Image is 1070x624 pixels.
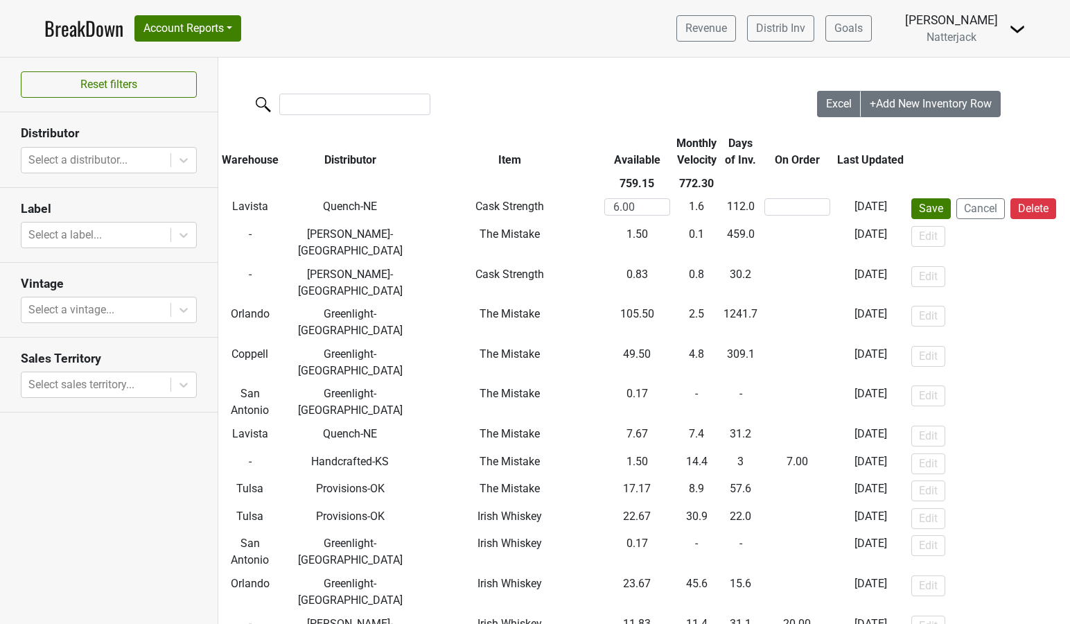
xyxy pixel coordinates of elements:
button: Excel [817,91,861,117]
td: Orlando [218,572,282,612]
td: - [761,263,834,303]
a: Goals [825,15,872,42]
td: [DATE] [833,477,907,505]
th: Available: activate to sort column ascending [601,132,674,172]
td: [DATE] [833,505,907,532]
td: San Antonio [218,383,282,423]
td: - [761,302,834,343]
span: Irish Whiskey [477,510,542,523]
span: The Mistake [480,347,540,361]
button: Edit [911,426,945,447]
td: 1241.7 [720,302,761,343]
td: Coppell [218,343,282,383]
td: [DATE] [833,422,907,450]
th: 772.30 [674,172,721,196]
td: [DATE] [833,532,907,573]
td: - [761,477,834,505]
td: - [761,572,834,612]
span: The Mistake [480,427,540,440]
td: [PERSON_NAME]-[GEOGRAPHIC_DATA] [282,263,419,303]
th: Warehouse: activate to sort column ascending [218,132,282,172]
td: [DATE] [833,223,907,263]
button: Cancel [956,198,1005,219]
td: [DATE] [833,302,907,343]
th: Item: activate to sort column ascending [419,132,601,172]
td: - [761,383,834,423]
button: Edit [911,226,945,247]
td: 30.9 [674,505,721,532]
span: The Mistake [480,307,540,320]
th: Days of Inv.: activate to sort column ascending [720,132,761,172]
button: Edit [911,346,945,367]
td: 0.8 [674,263,721,303]
td: Greenlight-[GEOGRAPHIC_DATA] [282,302,419,343]
td: Quench-NE [282,196,419,223]
td: [DATE] [833,343,907,383]
a: Distrib Inv [747,15,814,42]
span: Cask Strength [475,268,544,281]
h3: Vintage [21,277,197,291]
td: Provisions-OK [282,505,419,532]
td: 0.83 [601,263,674,303]
td: - [218,223,282,263]
td: [DATE] [833,383,907,423]
td: 7.4 [674,422,721,450]
td: Greenlight-[GEOGRAPHIC_DATA] [282,343,419,383]
td: 0.1 [674,223,721,263]
span: The Mistake [480,482,540,495]
button: Edit [911,385,945,406]
td: 57.6 [720,477,761,505]
button: Edit [911,306,945,327]
td: 17.17 [601,477,674,505]
button: +Add New Inventory Row [861,91,1001,117]
td: Greenlight-[GEOGRAPHIC_DATA] [282,572,419,612]
td: 31.2 [720,422,761,450]
a: BreakDown [44,14,123,43]
th: Monthly Velocity: activate to sort column ascending [674,132,721,172]
td: Greenlight-[GEOGRAPHIC_DATA] [282,383,419,423]
td: - [674,532,721,573]
td: Tulsa [218,505,282,532]
th: 759.15 [601,172,674,196]
button: Edit [911,508,945,529]
span: Irish Whiskey [477,537,542,550]
td: Greenlight-[GEOGRAPHIC_DATA] [282,532,419,573]
td: [DATE] [833,263,907,303]
a: Revenue [676,15,736,42]
td: 2.5 [674,302,721,343]
td: 1.6 [674,196,721,223]
td: 22.0 [720,505,761,532]
td: 1.50 [601,223,674,263]
td: - [720,532,761,573]
td: 112.0 [720,196,761,223]
td: 23.67 [601,572,674,612]
td: 4.8 [674,343,721,383]
td: 22.67 [601,505,674,532]
td: [DATE] [833,572,907,612]
th: On Order: activate to sort column ascending [761,132,834,172]
h3: Sales Territory [21,352,197,366]
button: Reset filters [21,71,197,98]
button: Edit [911,575,945,596]
img: Dropdown Menu [1009,21,1026,37]
td: - [674,383,721,423]
td: Lavista [218,196,282,223]
td: - [761,532,834,573]
h3: Distributor [21,126,197,141]
td: 7.67 [601,422,674,450]
span: The Mistake [480,387,540,400]
th: Distributor: activate to sort column ascending [282,132,419,172]
td: 1.50 [601,450,674,478]
button: Save [911,198,951,219]
span: +Add New Inventory Row [870,97,992,110]
div: [PERSON_NAME] [905,11,998,29]
button: Delete [1010,198,1056,219]
td: - [761,505,834,532]
td: 3 [720,450,761,478]
td: 309.1 [720,343,761,383]
td: Quench-NE [282,422,419,450]
td: 0.17 [601,383,674,423]
td: - [720,383,761,423]
td: 8.9 [674,477,721,505]
span: The Mistake [480,455,540,468]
